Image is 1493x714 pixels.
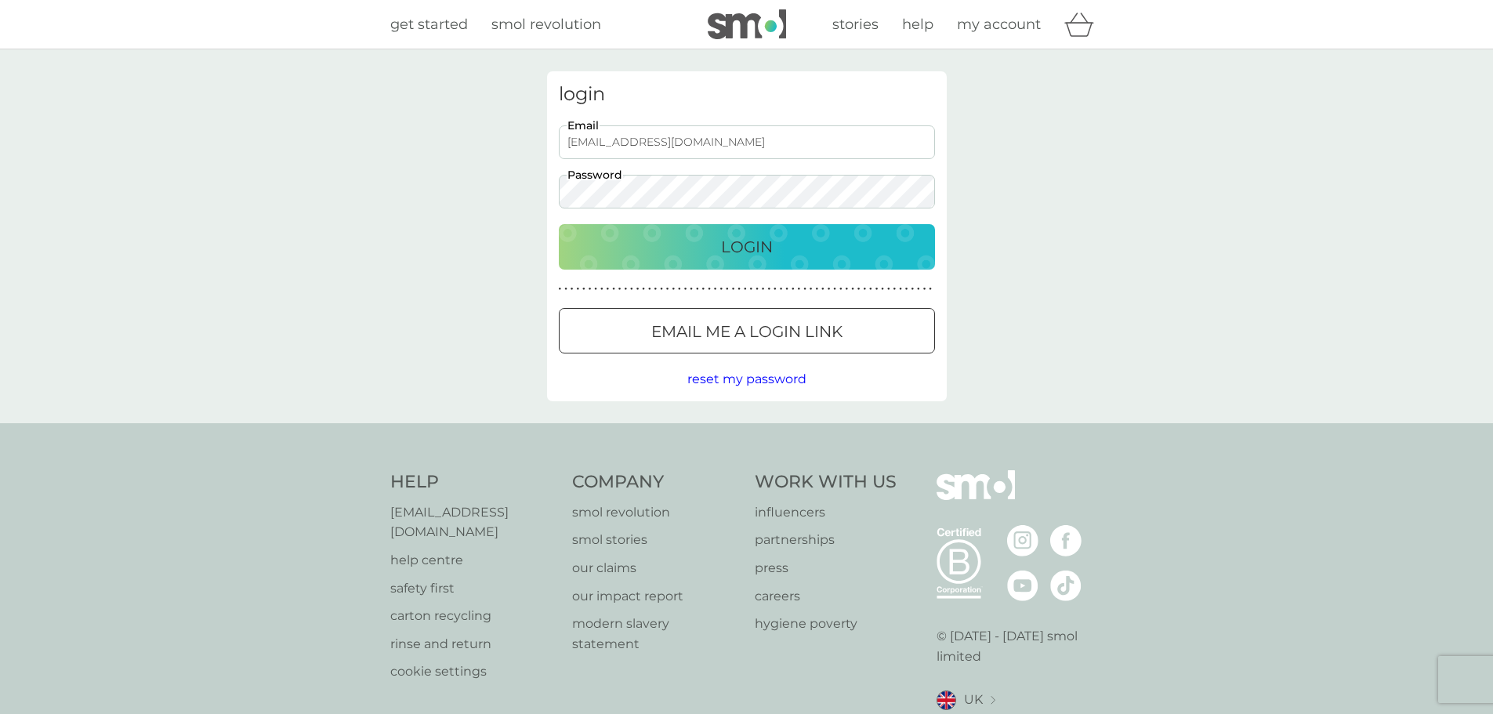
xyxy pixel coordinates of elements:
p: ● [744,285,747,293]
img: smol [708,9,786,39]
p: ● [881,285,884,293]
p: ● [696,285,699,293]
img: smol [937,470,1015,524]
p: ● [719,285,723,293]
p: ● [618,285,621,293]
a: help centre [390,550,557,571]
p: ● [684,285,687,293]
p: ● [815,285,818,293]
p: ● [828,285,831,293]
p: ● [582,285,585,293]
img: visit the smol Youtube page [1007,570,1038,601]
span: reset my password [687,371,806,386]
p: ● [923,285,926,293]
p: ● [893,285,897,293]
button: reset my password [687,369,806,390]
p: our claims [572,558,739,578]
span: smol revolution [491,16,601,33]
p: ● [690,285,693,293]
h4: Company [572,470,739,495]
h4: Work With Us [755,470,897,495]
img: select a new location [991,696,995,705]
p: ● [929,285,932,293]
a: smol stories [572,530,739,550]
button: Login [559,224,935,270]
a: influencers [755,502,897,523]
p: ● [576,285,579,293]
p: ● [762,285,765,293]
p: ● [571,285,574,293]
p: ● [899,285,902,293]
p: ● [564,285,567,293]
p: ● [839,285,843,293]
p: ● [660,285,663,293]
p: careers [755,586,897,607]
p: ● [863,285,866,293]
h3: login [559,83,935,106]
p: hygiene poverty [755,614,897,634]
a: cookie settings [390,661,557,682]
p: safety first [390,578,557,599]
p: ● [887,285,890,293]
img: UK flag [937,690,956,710]
p: ● [857,285,861,293]
p: Email me a login link [651,319,843,344]
a: smol revolution [572,502,739,523]
a: our impact report [572,586,739,607]
p: ● [559,285,562,293]
a: modern slavery statement [572,614,739,654]
p: ● [726,285,729,293]
p: ● [905,285,908,293]
p: ● [600,285,603,293]
a: rinse and return [390,634,557,654]
button: Email me a login link [559,308,935,353]
p: ● [780,285,783,293]
h4: Help [390,470,557,495]
p: ● [607,285,610,293]
p: ● [785,285,788,293]
p: ● [917,285,920,293]
a: smol revolution [491,13,601,36]
p: ● [821,285,824,293]
p: ● [654,285,658,293]
p: ● [589,285,592,293]
p: ● [594,285,597,293]
p: ● [792,285,795,293]
p: ● [702,285,705,293]
p: ● [810,285,813,293]
a: [EMAIL_ADDRESS][DOMAIN_NAME] [390,502,557,542]
p: ● [708,285,711,293]
a: partnerships [755,530,897,550]
img: visit the smol Tiktok page [1050,570,1082,601]
p: ● [714,285,717,293]
p: ● [869,285,872,293]
span: UK [964,690,983,710]
p: ● [803,285,806,293]
span: get started [390,16,468,33]
p: ● [911,285,914,293]
p: © [DATE] - [DATE] smol limited [937,626,1103,666]
a: press [755,558,897,578]
p: ● [642,285,645,293]
p: ● [767,285,770,293]
span: help [902,16,933,33]
p: ● [798,285,801,293]
p: ● [678,285,681,293]
a: stories [832,13,879,36]
p: ● [648,285,651,293]
div: basket [1064,9,1103,40]
p: ● [851,285,854,293]
p: ● [846,285,849,293]
p: ● [756,285,759,293]
a: get started [390,13,468,36]
a: carton recycling [390,606,557,626]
